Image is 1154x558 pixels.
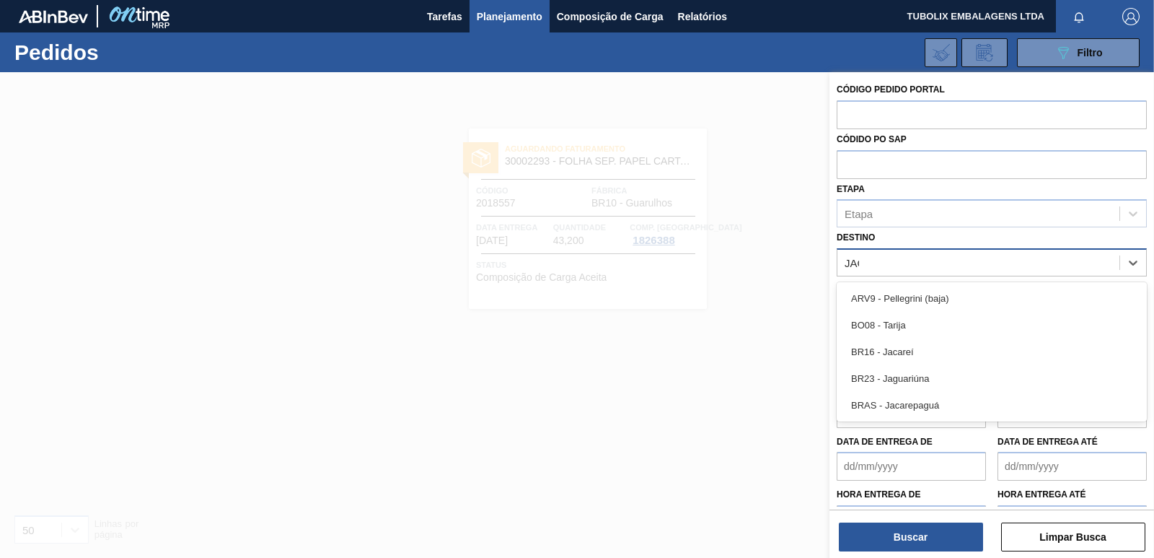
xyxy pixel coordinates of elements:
span: Planejamento [477,8,542,25]
div: Etapa [845,208,873,220]
img: Logout [1122,8,1140,25]
h1: Pedidos [14,44,224,61]
span: Relatórios [678,8,727,25]
label: Data de Entrega de [837,437,933,447]
label: Destino [837,232,875,243]
button: Notificações [1056,6,1102,27]
label: Carteira [837,282,881,292]
span: Tarefas [427,8,462,25]
div: Solicitação de Revisão de Pedidos [961,38,1008,67]
div: BO08 - Tarija [837,312,1147,339]
input: dd/mm/yyyy [837,452,986,481]
label: Etapa [837,184,865,194]
label: Hora entrega até [997,484,1147,505]
span: Filtro [1078,47,1103,58]
div: BRAS - Jacarepaguá [837,392,1147,419]
div: Importar Negociações dos Pedidos [925,38,957,67]
button: Filtro [1017,38,1140,67]
label: Hora entrega de [837,484,986,505]
input: dd/mm/yyyy [997,452,1147,481]
label: Data de Entrega até [997,437,1098,447]
img: TNhmsLtSVTkK8tSr43FrP2fwEKptu5GPRR3wAAAABJRU5ErkJggg== [19,10,88,23]
div: ARV9 - Pellegrini (baja) [837,285,1147,312]
label: Códido PO SAP [837,134,907,144]
div: BR16 - Jacareí [837,339,1147,365]
label: Código Pedido Portal [837,84,945,95]
span: Composição de Carga [557,8,664,25]
div: BR23 - Jaguariúna [837,365,1147,392]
